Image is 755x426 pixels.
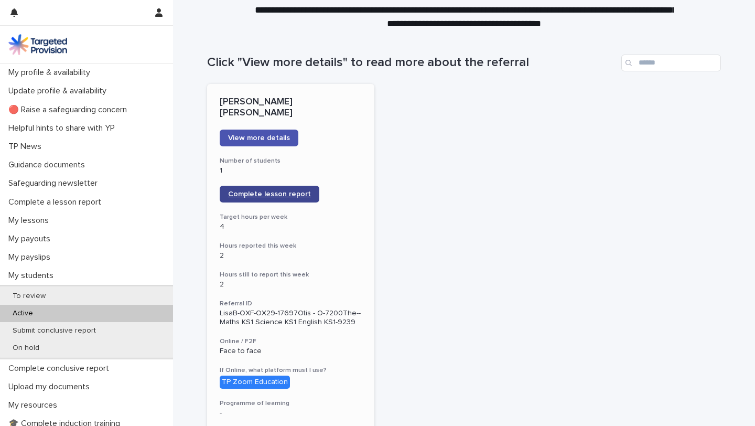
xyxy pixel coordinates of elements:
[228,190,311,198] span: Complete lesson report
[220,399,362,408] h3: Programme of learning
[220,280,362,289] p: 2
[4,271,62,281] p: My students
[207,55,617,70] h1: Click "View more details" to read more about the referral
[220,366,362,375] h3: If Online, what platform must I use?
[220,409,362,418] p: -
[220,130,298,146] a: View more details
[4,364,117,374] p: Complete conclusive report
[4,142,50,152] p: TP News
[4,326,104,335] p: Submit conclusive report
[4,105,135,115] p: 🔴 Raise a safeguarding concern
[4,400,66,410] p: My resources
[220,97,362,119] p: [PERSON_NAME] [PERSON_NAME]
[220,309,362,327] p: LisaB-OXF-OX29-17697Otis - O-7200The--Maths KS1 Science KS1 English KS1-9239
[220,337,362,346] h3: Online / F2F
[4,197,110,207] p: Complete a lesson report
[4,178,106,188] p: Safeguarding newsletter
[228,134,290,142] span: View more details
[220,300,362,308] h3: Referral ID
[220,222,362,231] p: 4
[220,376,290,389] div: TP Zoom Education
[220,271,362,279] h3: Hours still to report this week
[220,166,362,175] p: 1
[4,252,59,262] p: My payslips
[4,160,93,170] p: Guidance documents
[220,213,362,221] h3: Target hours per week
[220,186,319,203] a: Complete lesson report
[621,55,721,71] input: Search
[220,242,362,250] h3: Hours reported this week
[4,123,123,133] p: Helpful hints to share with YP
[220,251,362,260] p: 2
[4,68,99,78] p: My profile & availability
[4,382,98,392] p: Upload my documents
[220,157,362,165] h3: Number of students
[4,309,41,318] p: Active
[4,344,48,353] p: On hold
[8,34,67,55] img: M5nRWzHhSzIhMunXDL62
[4,292,54,301] p: To review
[4,86,115,96] p: Update profile & availability
[4,216,57,226] p: My lessons
[220,347,362,356] p: Face to face
[4,234,59,244] p: My payouts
